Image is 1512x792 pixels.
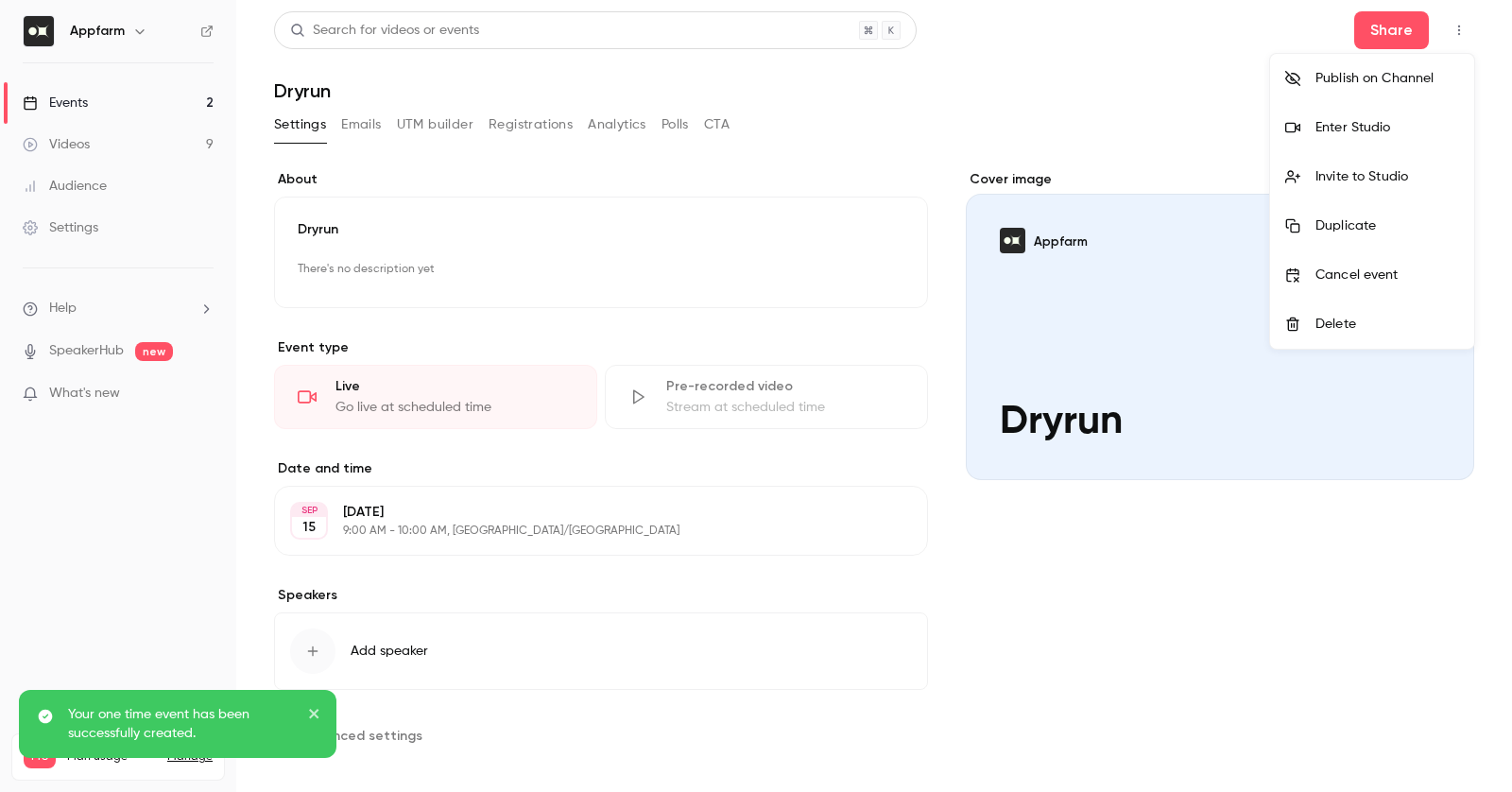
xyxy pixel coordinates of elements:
[1315,216,1459,235] div: Duplicate
[308,705,321,728] button: close
[1315,69,1459,88] div: Publish on Channel
[1315,167,1459,186] div: Invite to Studio
[1315,315,1459,334] div: Delete
[1315,118,1459,137] div: Enter Studio
[68,705,295,743] p: Your one time event has been successfully created.
[1315,266,1459,284] div: Cancel event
